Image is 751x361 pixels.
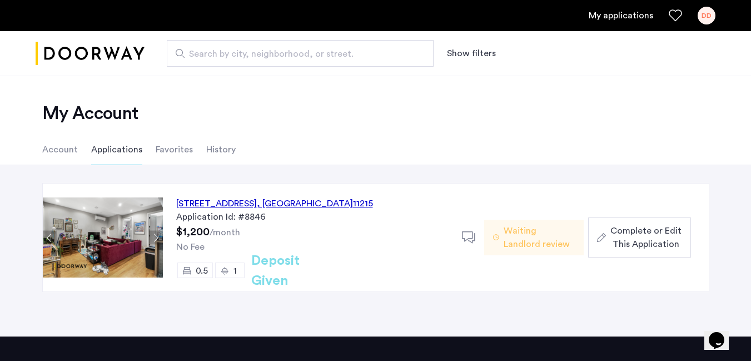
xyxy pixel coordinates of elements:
button: Previous apartment [43,231,57,245]
li: History [206,134,236,165]
span: , [GEOGRAPHIC_DATA] [257,199,353,208]
li: Account [42,134,78,165]
div: DD [698,7,715,24]
span: $1,200 [176,226,210,238]
iframe: chat widget [704,317,740,350]
li: Favorites [156,134,193,165]
span: 1 [233,266,237,275]
input: Apartment Search [167,40,434,67]
span: 0.5 [196,266,208,275]
sub: /month [210,228,240,237]
h2: My Account [42,102,709,125]
div: [STREET_ADDRESS] 11215 [176,197,373,210]
button: Show or hide filters [447,47,496,60]
img: Apartment photo [43,197,163,278]
a: Favorites [669,9,682,22]
a: My application [589,9,653,22]
button: button [588,217,690,258]
li: Applications [91,134,142,165]
button: Next apartment [149,231,163,245]
span: Search by city, neighborhood, or street. [189,47,402,61]
img: logo [36,33,145,75]
span: No Fee [176,243,205,251]
a: Cazamio logo [36,33,145,75]
span: Complete or Edit This Application [610,224,682,251]
div: Application Id: #8846 [176,210,449,224]
span: Waiting Landlord review [504,224,575,251]
h2: Deposit Given [251,251,340,291]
